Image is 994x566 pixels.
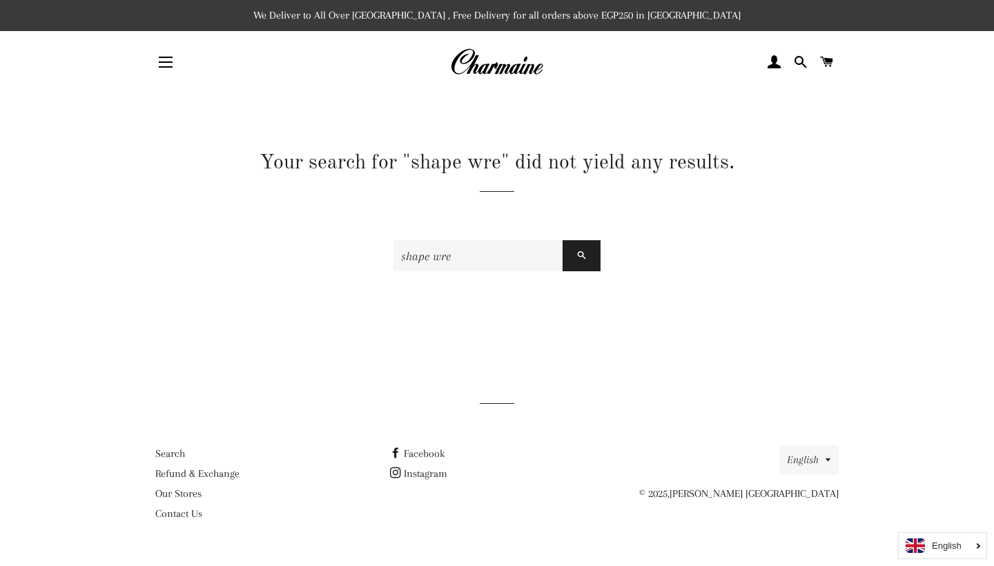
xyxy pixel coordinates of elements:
[390,447,445,460] a: Facebook
[450,47,543,77] img: Charmaine Egypt
[932,541,962,550] i: English
[390,467,447,480] a: Instagram
[155,507,202,520] a: Contact Us
[906,538,980,553] a: English
[393,240,563,271] input: Search our store
[670,487,839,500] a: [PERSON_NAME] [GEOGRAPHIC_DATA]
[625,485,839,502] p: © 2025,
[155,447,185,460] a: Search
[155,467,240,480] a: Refund & Exchange
[155,148,839,177] h1: Your search for "shape wre" did not yield any results.
[779,445,839,475] button: English
[155,487,202,500] a: Our Stores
